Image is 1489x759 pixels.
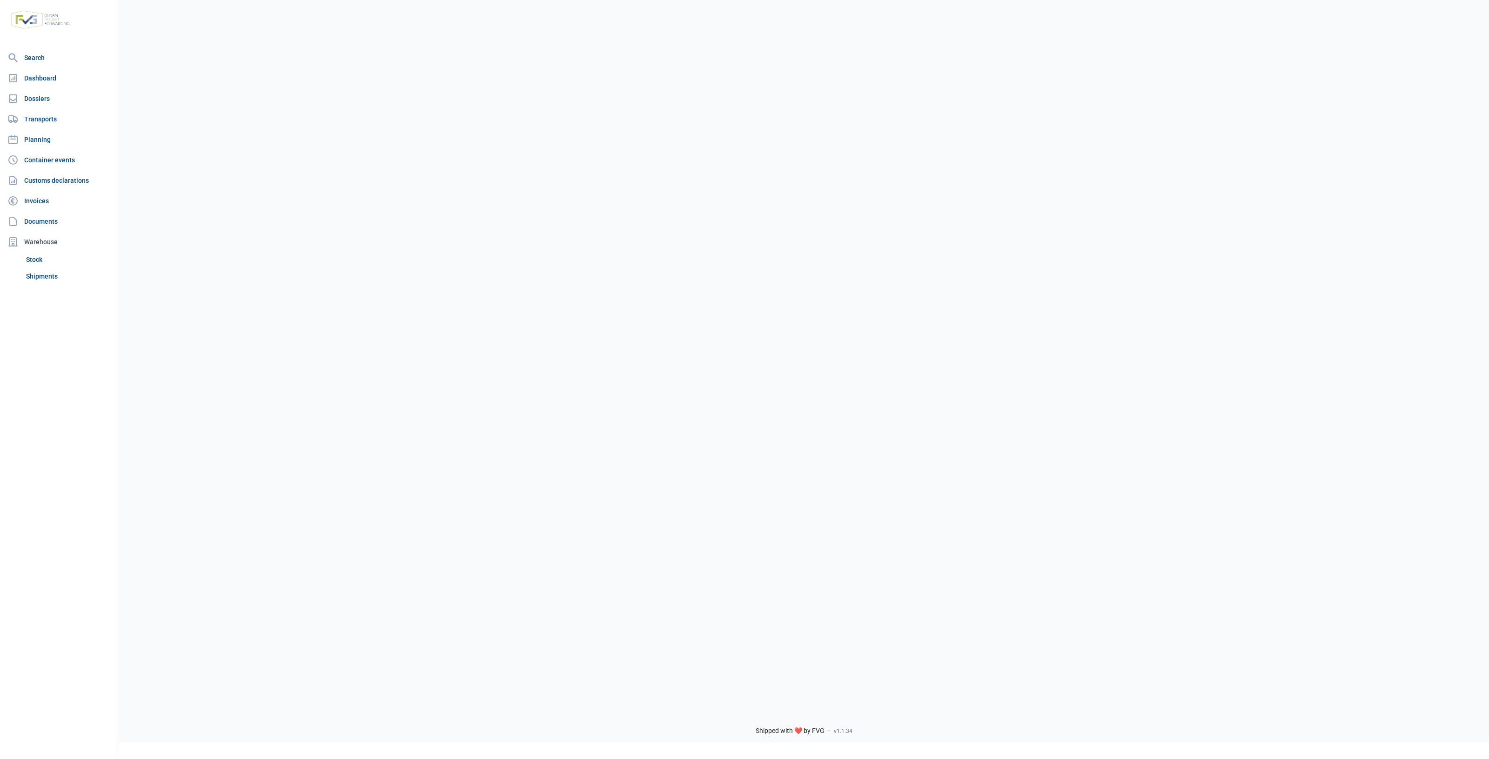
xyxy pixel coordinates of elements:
[22,268,115,285] a: Shipments
[4,192,115,210] a: Invoices
[4,48,115,67] a: Search
[4,130,115,149] a: Planning
[756,727,825,735] span: Shipped with ❤️ by FVG
[834,727,852,735] span: v1.1.34
[4,171,115,190] a: Customs declarations
[4,89,115,108] a: Dossiers
[4,212,115,231] a: Documents
[22,251,115,268] a: Stock
[4,233,115,251] div: Warehouse
[4,110,115,128] a: Transports
[4,151,115,169] a: Container events
[828,727,830,735] span: -
[7,7,74,33] img: FVG - Global freight forwarding
[4,69,115,87] a: Dashboard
